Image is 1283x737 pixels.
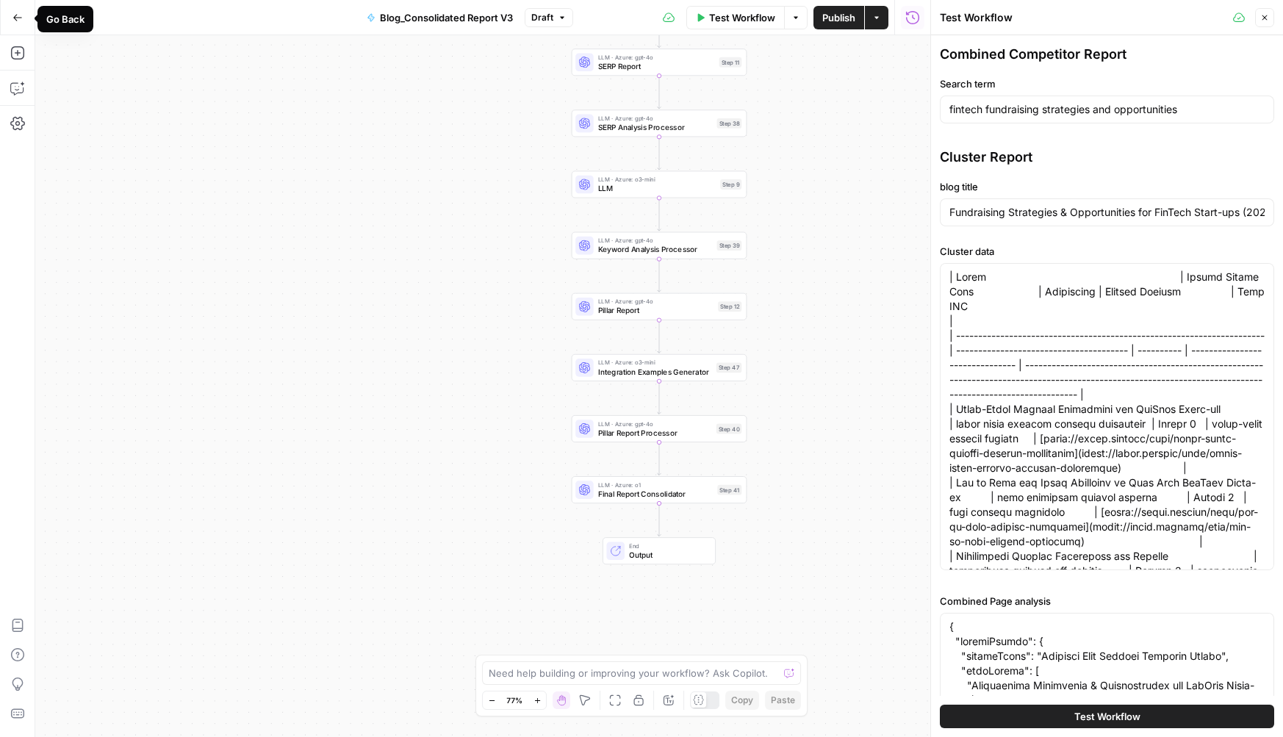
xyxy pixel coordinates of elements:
span: LLM · Azure: gpt-4o [598,236,712,245]
g: Edge from step_41 to end [658,503,661,536]
span: SERP Report [598,60,715,71]
span: 77% [506,694,522,706]
span: Pillar Report [598,305,714,316]
span: LLM · Azure: o3-mini [598,175,716,184]
span: Output [629,549,706,560]
span: LLM · Azure: gpt-4o [598,297,714,306]
span: SERP Analysis Processor [598,122,712,133]
g: Edge from step_12 to step_47 [658,320,661,353]
div: Step 11 [719,57,742,68]
button: Copy [725,691,759,710]
div: LLM · Azure: o3-miniIntegration Examples GeneratorStep 47 [572,354,747,381]
span: LLM [598,183,716,194]
span: Test Workflow [1074,709,1140,724]
span: Integration Examples Generator [598,366,712,377]
div: Step 39 [717,240,742,251]
button: Blog_Consolidated Report V3 [358,6,522,29]
div: Step 47 [716,362,742,373]
span: Publish [822,10,855,25]
div: LLM · Azure: gpt-4oPillar ReportStep 12 [572,293,747,320]
span: LLM · Azure: o1 [598,481,713,489]
label: Cluster data [940,244,1274,259]
span: Paste [771,694,795,707]
div: LLM · Azure: o1Final Report ConsolidatorStep 41 [572,476,747,503]
span: LLM · Azure: gpt-4o [598,53,715,62]
span: Keyword Analysis Processor [598,244,712,255]
span: LLM · Azure: o3-mini [598,358,712,367]
g: Edge from step_39 to step_12 [658,259,661,292]
button: Test Workflow [686,6,784,29]
div: Step 12 [718,301,741,312]
span: End [629,542,706,550]
div: Go Back [46,12,85,26]
g: Edge from step_37 to step_11 [658,15,661,48]
div: LLM · Azure: gpt-4oKeyword Analysis ProcessorStep 39 [572,232,747,259]
span: Blog_Consolidated Report V3 [380,10,513,25]
div: LLM · Azure: gpt-4oSERP Analysis ProcessorStep 38 [572,109,747,137]
div: Cluster Report [940,147,1274,168]
label: Combined Page analysis [940,594,1274,608]
div: Combined Competitor Report [940,44,1274,65]
button: Publish [813,6,864,29]
span: Pillar Report Processor [598,427,712,438]
span: Final Report Consolidator [598,488,713,499]
div: LLM · Azure: o3-miniLLMStep 9 [572,170,747,198]
label: blog title [940,179,1274,194]
g: Edge from step_11 to step_38 [658,76,661,109]
g: Edge from step_38 to step_9 [658,137,661,170]
div: Step 41 [717,485,741,495]
div: LLM · Azure: gpt-4oSERP ReportStep 11 [572,48,747,76]
g: Edge from step_47 to step_40 [658,381,661,414]
div: LLM · Azure: gpt-4oPillar Report ProcessorStep 40 [572,415,747,442]
button: Draft [525,8,573,27]
div: Step 38 [717,118,742,129]
g: Edge from step_9 to step_39 [658,198,661,231]
button: Test Workflow [940,705,1274,728]
label: Search term [940,76,1274,91]
div: EndOutput [572,537,747,564]
span: Draft [531,11,553,24]
span: LLM · Azure: gpt-4o [598,419,712,428]
div: Step 40 [716,424,742,434]
g: Edge from step_40 to step_41 [658,442,661,475]
span: Test Workflow [709,10,775,25]
div: Step 9 [720,179,741,190]
span: LLM · Azure: gpt-4o [598,114,712,123]
span: Copy [731,694,753,707]
button: Paste [765,691,801,710]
